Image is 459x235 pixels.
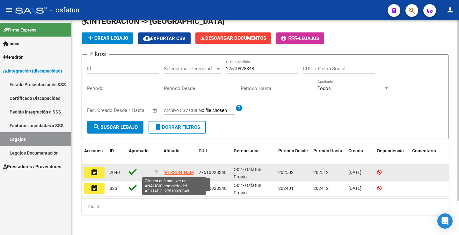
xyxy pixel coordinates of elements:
datatable-header-cell: Periodo Desde [276,144,311,165]
span: Archivo CSV CUIL [164,108,199,113]
span: - osfatun [50,3,79,17]
span: 202502 [278,170,294,175]
span: Periodo Hasta [313,148,342,153]
span: Legajos [299,36,319,41]
button: Borrar Filtros [149,121,206,134]
span: Padrón [3,54,24,61]
span: Seleccionar Gerenciador [164,66,215,72]
datatable-header-cell: Comentario [410,144,448,165]
span: Creado [348,148,363,153]
input: Fecha fin [119,107,149,113]
span: Comentario [412,148,436,153]
mat-icon: menu [5,6,13,14]
span: Todos [317,86,331,91]
datatable-header-cell: CUIL [196,144,231,165]
button: Descargar Documentos [195,32,271,44]
span: 202512 [313,170,329,175]
mat-icon: assignment [91,169,98,176]
span: Prestadores / Proveedores [3,163,61,170]
span: Gerenciador [234,148,259,153]
span: Afiliado [164,148,179,153]
span: Firma Express [3,26,36,33]
span: 823 [110,186,117,191]
span: CUIL [199,148,208,153]
span: 27510928348 [199,170,227,175]
span: Periodo Desde [278,148,308,153]
span: 202401 [278,186,294,191]
span: 2040 [110,170,120,175]
datatable-header-cell: Acciones [82,144,107,165]
datatable-header-cell: Creado [346,144,375,165]
datatable-header-cell: Dependencia [375,144,410,165]
mat-icon: assignment [91,184,98,192]
span: [PERSON_NAME] [164,170,198,175]
button: -Legajos [276,32,324,44]
span: Inicio [3,40,19,47]
span: Exportar CSV [143,36,186,41]
mat-icon: delete [154,123,162,131]
span: 202412 [313,186,329,191]
input: Fecha inicio [87,107,113,113]
span: O02 - Osfatun Propio [234,167,261,179]
span: Aprobado [129,148,149,153]
mat-icon: search [93,123,100,131]
h3: Filtros [87,50,109,59]
div: Open Intercom Messenger [437,213,453,229]
span: [DATE] [348,186,361,191]
datatable-header-cell: ID [107,144,126,165]
button: Buscar Legajo [87,121,143,134]
span: [DATE] [348,170,361,175]
datatable-header-cell: Afiliado [161,144,196,165]
button: Open calendar [151,107,159,114]
datatable-header-cell: Gerenciador [231,144,276,165]
mat-icon: person [446,6,454,14]
span: INTEGRACION -> [GEOGRAPHIC_DATA] [82,17,225,26]
span: O02 - Osfatun Propio [234,183,261,195]
mat-icon: add [87,34,94,42]
span: - [281,36,299,41]
mat-icon: help [235,104,243,112]
span: Dependencia [377,148,404,153]
span: Borrar Filtros [154,124,200,130]
span: [PERSON_NAME] [164,186,198,191]
span: Descargar Documentos [200,35,266,41]
span: Acciones [84,148,103,153]
datatable-header-cell: Aprobado [126,144,152,165]
span: Buscar Legajo [93,124,138,130]
span: ID [110,148,114,153]
datatable-header-cell: Periodo Hasta [311,144,346,165]
mat-icon: cloud_download [143,34,151,42]
div: 2 total [82,199,449,215]
button: Exportar CSV [138,32,191,44]
span: Integración (discapacidad) [3,67,62,74]
span: Crear Legajo [87,35,128,41]
span: 27510928348 [199,186,227,191]
input: Archivo CSV CUIL [199,108,235,114]
button: Crear Legajo [82,32,133,44]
